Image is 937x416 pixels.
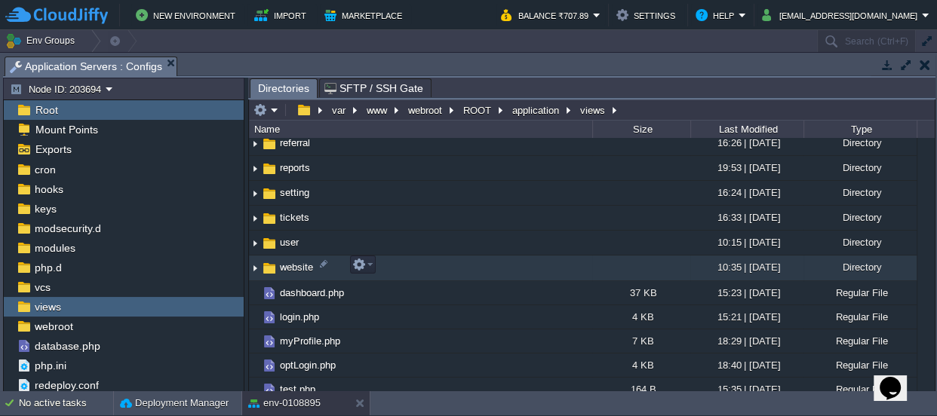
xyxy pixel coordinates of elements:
a: test.php [278,383,318,396]
div: 15:23 | [DATE] [690,281,803,304]
a: myProfile.php [278,335,343,347]
a: modules [32,241,78,255]
button: views [578,103,609,117]
button: application [510,103,563,117]
span: Directories [258,79,309,98]
button: ROOT [461,103,495,117]
div: 164 B [592,378,690,401]
img: AMDAwAAAACH5BAEAAAAALAAAAAABAAEAAAICRAEAOw== [249,257,261,280]
div: Type [805,121,917,138]
button: www [364,103,391,117]
a: referral [278,136,312,149]
span: cron [32,163,58,176]
img: AMDAwAAAACH5BAEAAAAALAAAAAABAAEAAAICRAEAOw== [261,357,278,374]
div: 10:15 | [DATE] [690,231,803,254]
input: Click to enter the path [249,99,935,121]
a: redeploy.conf [32,378,101,392]
div: Directory [803,231,917,254]
img: AMDAwAAAACH5BAEAAAAALAAAAAABAAEAAAICRAEAOw== [249,182,261,205]
a: Exports [32,142,74,156]
a: keys [32,202,59,216]
button: Node ID: 203694 [10,82,106,96]
img: AMDAwAAAACH5BAEAAAAALAAAAAABAAEAAAICRAEAOw== [261,210,278,227]
div: Regular File [803,305,917,329]
img: AMDAwAAAACH5BAEAAAAALAAAAAABAAEAAAICRAEAOw== [261,161,278,177]
img: AMDAwAAAACH5BAEAAAAALAAAAAABAAEAAAICRAEAOw== [261,381,278,398]
div: Regular File [803,378,917,401]
div: 18:29 | [DATE] [690,329,803,353]
div: Directory [803,156,917,179]
img: AMDAwAAAACH5BAEAAAAALAAAAAABAAEAAAICRAEAOw== [261,333,278,350]
div: Directory [803,206,917,229]
div: Regular File [803,329,917,353]
button: Env Groups [5,30,80,51]
div: No active tasks [19,391,113,415]
img: AMDAwAAAACH5BAEAAAAALAAAAAABAAEAAAICRAEAOw== [261,260,278,277]
span: optLogin.php [278,359,338,372]
button: Balance ₹707.89 [501,6,593,24]
a: login.php [278,310,321,323]
div: 16:24 | [DATE] [690,181,803,204]
div: Regular File [803,353,917,377]
img: AMDAwAAAACH5BAEAAAAALAAAAAABAAEAAAICRAEAOw== [249,305,261,329]
a: reports [278,161,312,174]
a: setting [278,186,312,199]
a: views [32,300,63,314]
iframe: chat widget [874,356,922,401]
div: Last Modified [692,121,803,138]
button: Marketplace [324,6,407,24]
div: Regular File [803,281,917,304]
a: tickets [278,211,312,224]
a: php.d [32,261,64,274]
div: 37 KB [592,281,690,304]
div: 7 KB [592,329,690,353]
span: webroot [32,320,75,333]
a: vcs [32,280,53,294]
div: Name [250,121,592,138]
span: php.ini [32,359,69,372]
a: dashboard.php [278,286,346,299]
a: hooks [32,182,66,196]
div: 4 KB [592,353,690,377]
img: AMDAwAAAACH5BAEAAAAALAAAAAABAAEAAAICRAEAOw== [249,378,261,401]
a: Mount Points [32,123,100,136]
div: Directory [803,131,917,154]
img: AMDAwAAAACH5BAEAAAAALAAAAAABAAEAAAICRAEAOw== [249,281,261,304]
button: Import [254,6,311,24]
a: website [278,261,315,274]
a: modsecurity.d [32,222,103,235]
div: 16:26 | [DATE] [690,131,803,154]
img: AMDAwAAAACH5BAEAAAAALAAAAAABAAEAAAICRAEAOw== [261,309,278,326]
a: user [278,236,301,249]
span: Root [32,103,60,117]
button: Settings [616,6,680,24]
button: New Environment [136,6,240,24]
div: 15:21 | [DATE] [690,305,803,329]
img: CloudJiffy [5,6,108,25]
a: database.php [32,339,103,353]
span: SFTP / SSH Gate [324,79,423,97]
img: AMDAwAAAACH5BAEAAAAALAAAAAABAAEAAAICRAEAOw== [249,329,261,353]
div: Directory [803,255,917,279]
button: Help [696,6,739,24]
div: 10:35 | [DATE] [690,255,803,279]
div: Size [594,121,690,138]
